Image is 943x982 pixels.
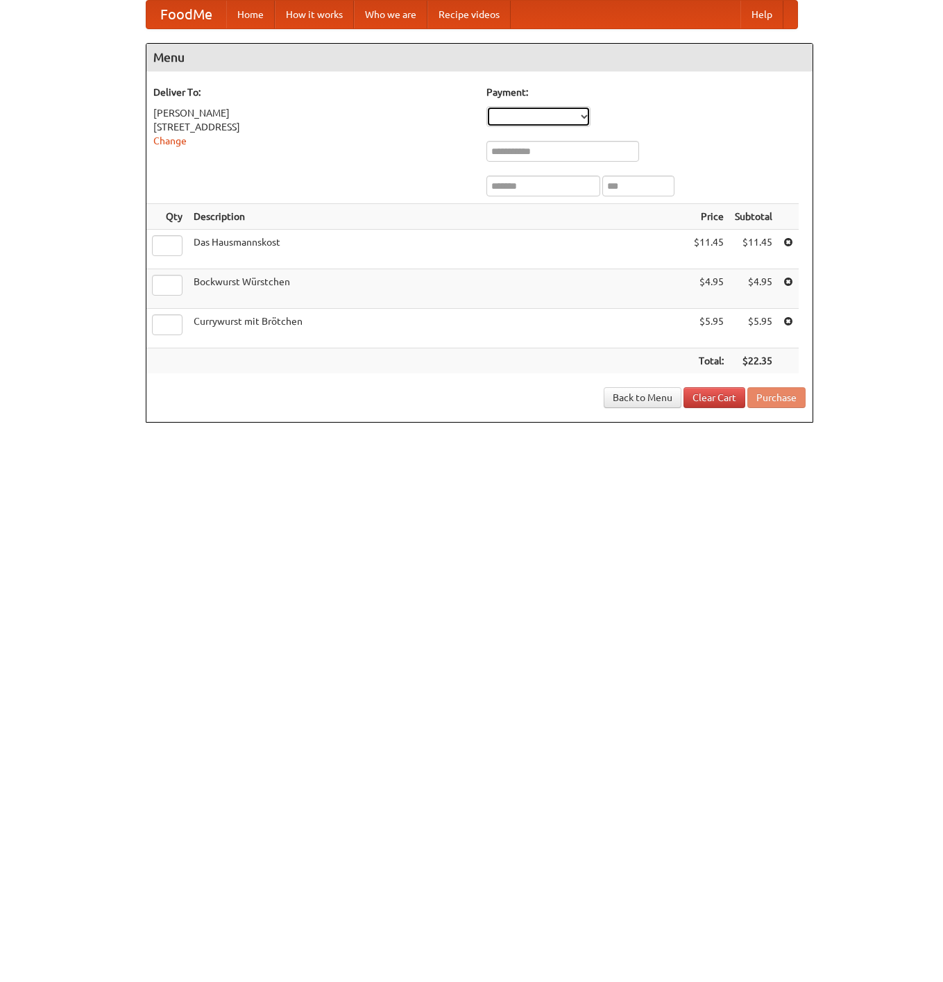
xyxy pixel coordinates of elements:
[688,230,729,269] td: $11.45
[729,204,778,230] th: Subtotal
[146,204,188,230] th: Qty
[153,85,473,99] h5: Deliver To:
[688,348,729,374] th: Total:
[275,1,354,28] a: How it works
[188,269,688,309] td: Bockwurst Würstchen
[153,135,187,146] a: Change
[688,309,729,348] td: $5.95
[683,387,745,408] a: Clear Cart
[146,1,226,28] a: FoodMe
[486,85,806,99] h5: Payment:
[688,269,729,309] td: $4.95
[729,348,778,374] th: $22.35
[729,269,778,309] td: $4.95
[226,1,275,28] a: Home
[747,387,806,408] button: Purchase
[740,1,783,28] a: Help
[153,120,473,134] div: [STREET_ADDRESS]
[153,106,473,120] div: [PERSON_NAME]
[729,309,778,348] td: $5.95
[427,1,511,28] a: Recipe videos
[688,204,729,230] th: Price
[354,1,427,28] a: Who we are
[604,387,681,408] a: Back to Menu
[146,44,813,71] h4: Menu
[188,204,688,230] th: Description
[188,230,688,269] td: Das Hausmannskost
[729,230,778,269] td: $11.45
[188,309,688,348] td: Currywurst mit Brötchen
